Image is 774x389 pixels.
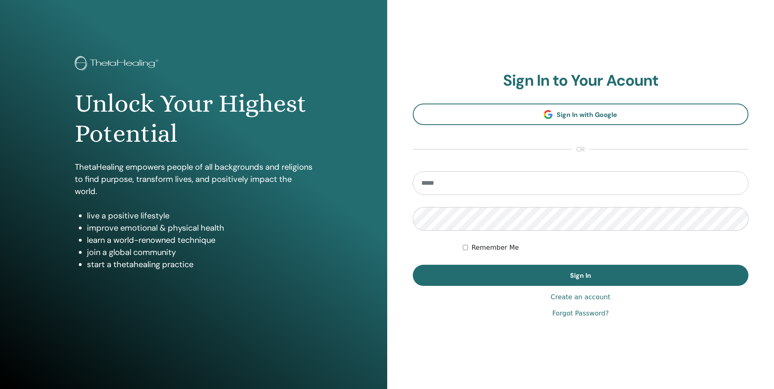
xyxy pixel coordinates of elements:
label: Remember Me [471,243,519,253]
li: improve emotional & physical health [87,222,312,234]
h2: Sign In to Your Acount [413,71,749,90]
span: or [572,145,589,154]
li: join a global community [87,246,312,258]
span: Sign In with Google [557,110,617,119]
li: start a thetahealing practice [87,258,312,270]
span: Sign In [570,271,591,280]
a: Forgot Password? [552,309,609,318]
li: learn a world-renowned technique [87,234,312,246]
div: Keep me authenticated indefinitely or until I manually logout [463,243,748,253]
a: Create an account [551,292,610,302]
p: ThetaHealing empowers people of all backgrounds and religions to find purpose, transform lives, a... [75,161,312,197]
h1: Unlock Your Highest Potential [75,89,312,149]
button: Sign In [413,265,749,286]
li: live a positive lifestyle [87,210,312,222]
a: Sign In with Google [413,104,749,125]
